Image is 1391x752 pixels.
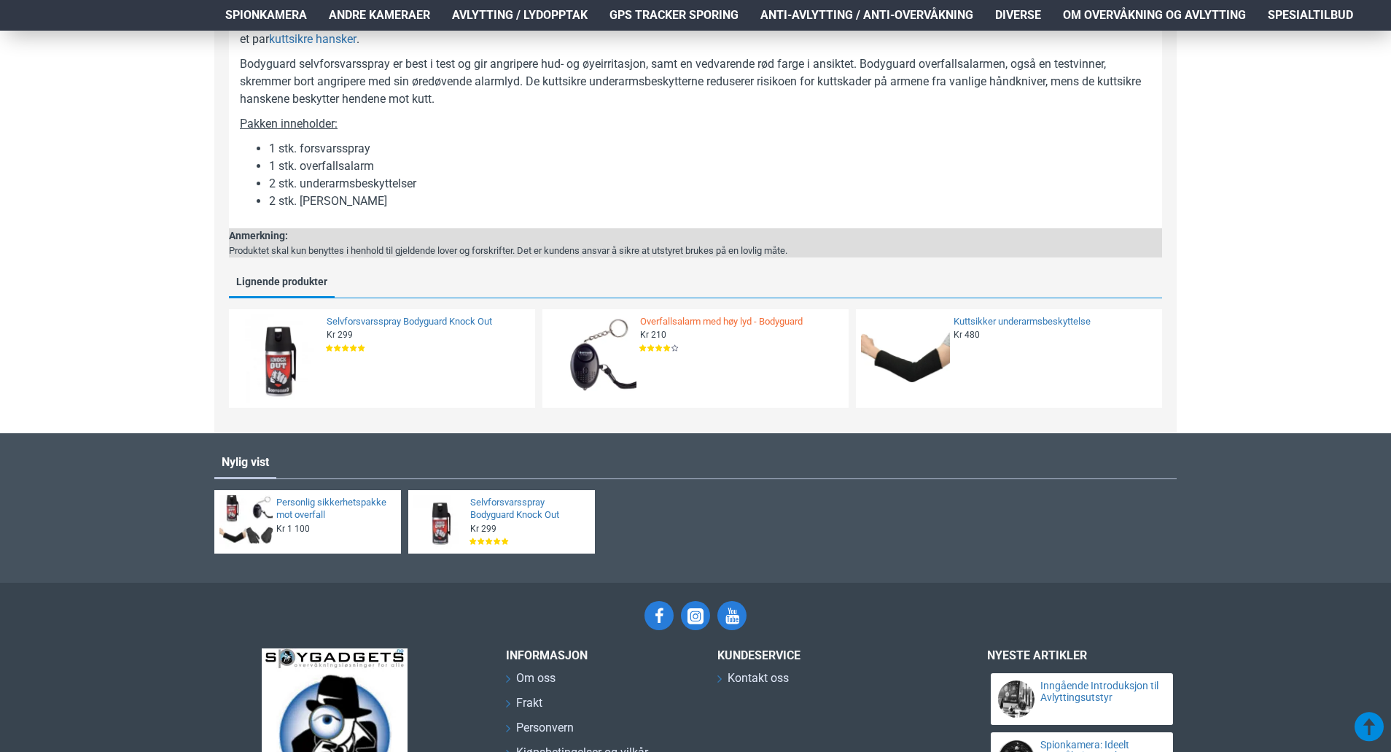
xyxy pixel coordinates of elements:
[717,670,789,694] a: Kontakt oss
[861,314,950,403] img: Kuttsikker underarmsbeskyttelse
[506,648,695,662] h3: INFORMASJON
[276,523,310,535] span: Kr 1 100
[269,140,1151,158] li: 1 stk. forsvarsspray
[987,648,1177,662] h3: Nyeste artikler
[760,7,973,24] span: Anti-avlytting / Anti-overvåkning
[1040,681,1160,703] a: Inngående Introduksjon til Avlyttingsutstyr
[728,670,789,687] span: Kontakt oss
[717,648,936,662] h3: Kundeservice
[229,244,787,258] div: Produktet skal kun benyttes i henhold til gjeldende lover og forskrifter. Det er kundens ansvar å...
[516,670,556,687] span: Om oss
[240,117,338,131] u: Pakken inneholder:
[219,495,273,549] img: Personlig sikkerhetspakke mot overfall
[640,316,840,328] a: Overfallsalarm med høy lyd - Bodyguard
[640,329,666,341] span: Kr 210
[954,329,980,341] span: Kr 480
[234,314,323,403] img: Selvforsvarsspray Bodyguard Knock Out
[214,448,276,477] a: Nylig vist
[452,7,588,24] span: Avlytting / Lydopptak
[506,694,542,719] a: Frakt
[506,670,556,694] a: Om oss
[269,158,1151,175] li: 1 stk. overfallsalarm
[276,497,392,522] a: Personlig sikkerhetspakke mot overfall
[995,7,1041,24] span: Diverse
[516,719,574,737] span: Personvern
[506,719,574,744] a: Personvern
[225,7,307,24] span: Spionkamera
[954,316,1153,328] a: Kuttsikker underarmsbeskyttelse
[229,228,787,244] div: Anmerkning:
[609,7,739,24] span: GPS Tracker Sporing
[516,694,542,712] span: Frakt
[269,31,356,48] a: kuttsikre hansker
[470,497,586,522] a: Selvforsvarsspray Bodyguard Knock Out
[1268,7,1353,24] span: Spesialtilbud
[327,316,526,328] a: Selvforsvarsspray Bodyguard Knock Out
[327,329,353,341] span: Kr 299
[548,314,636,403] img: Overfallsalarm med høy lyd - Bodyguard
[1063,7,1246,24] span: Om overvåkning og avlytting
[269,193,1151,210] li: 2 stk. [PERSON_NAME]
[240,55,1151,108] p: Bodyguard selvforsvarsspray er best i test og gir angripere hud- og øyeirritasjon, samt en vedvar...
[470,523,496,535] span: Kr 299
[413,495,467,549] img: Selvforsvarsspray Bodyguard Knock Out
[329,7,430,24] span: Andre kameraer
[229,272,335,296] a: Lignende produkter
[269,175,1151,193] li: 2 stk. underarmsbeskyttelser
